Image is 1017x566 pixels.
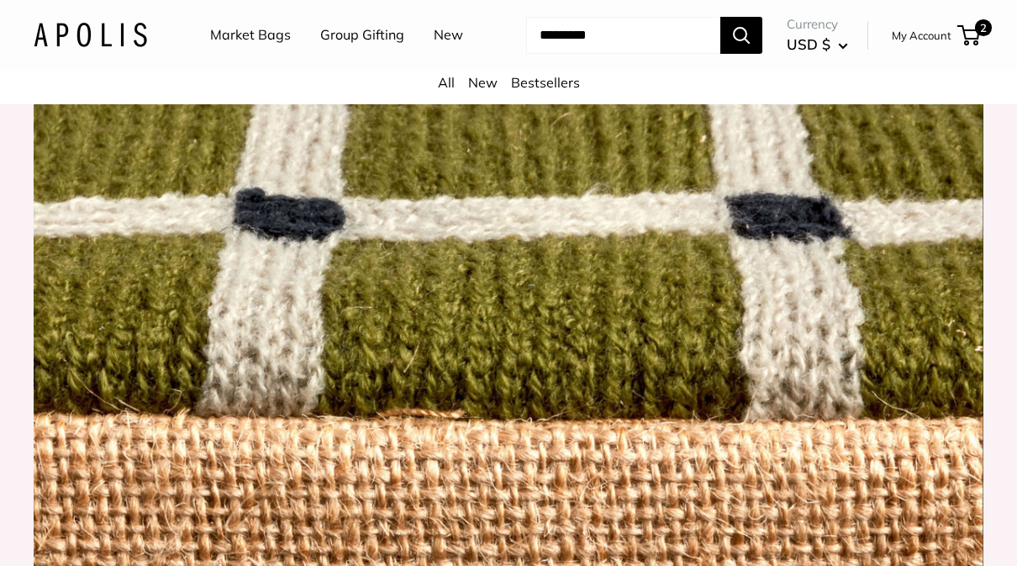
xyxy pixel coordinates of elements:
[34,23,147,47] img: Apolis
[468,74,498,91] a: New
[892,25,951,45] a: My Account
[975,19,992,36] span: 2
[959,25,980,45] a: 2
[720,17,762,54] button: Search
[320,23,404,48] a: Group Gifting
[787,13,848,36] span: Currency
[434,23,463,48] a: New
[210,23,291,48] a: Market Bags
[511,74,580,91] a: Bestsellers
[787,31,848,58] button: USD $
[526,17,720,54] input: Search...
[438,74,455,91] a: All
[787,35,830,53] span: USD $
